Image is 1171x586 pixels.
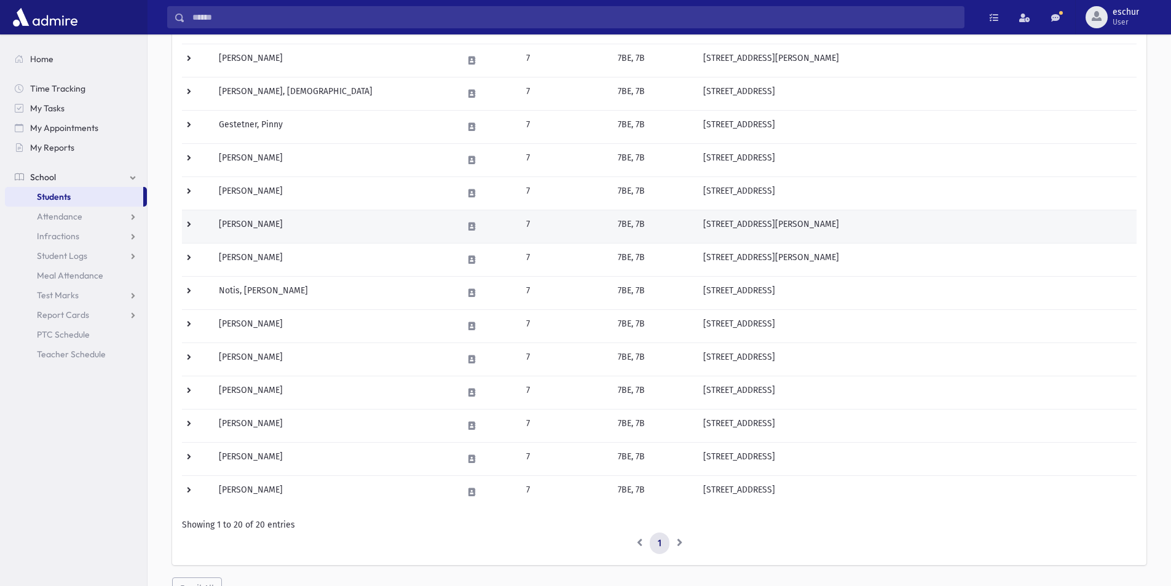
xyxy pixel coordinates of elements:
[610,475,696,509] td: 7BE, 7B
[519,44,610,77] td: 7
[211,409,455,442] td: [PERSON_NAME]
[211,44,455,77] td: [PERSON_NAME]
[696,342,1137,376] td: [STREET_ADDRESS]
[5,226,147,246] a: Infractions
[5,187,143,207] a: Students
[696,110,1137,143] td: [STREET_ADDRESS]
[696,210,1137,243] td: [STREET_ADDRESS][PERSON_NAME]
[519,176,610,210] td: 7
[5,167,147,187] a: School
[696,44,1137,77] td: [STREET_ADDRESS][PERSON_NAME]
[1113,17,1139,27] span: User
[519,475,610,509] td: 7
[5,138,147,157] a: My Reports
[211,442,455,475] td: [PERSON_NAME]
[519,309,610,342] td: 7
[610,409,696,442] td: 7BE, 7B
[211,143,455,176] td: [PERSON_NAME]
[5,344,147,364] a: Teacher Schedule
[519,77,610,110] td: 7
[5,325,147,344] a: PTC Schedule
[610,342,696,376] td: 7BE, 7B
[211,210,455,243] td: [PERSON_NAME]
[610,376,696,409] td: 7BE, 7B
[5,305,147,325] a: Report Cards
[5,266,147,285] a: Meal Attendance
[696,276,1137,309] td: [STREET_ADDRESS]
[519,376,610,409] td: 7
[37,270,103,281] span: Meal Attendance
[30,122,98,133] span: My Appointments
[696,176,1137,210] td: [STREET_ADDRESS]
[37,211,82,222] span: Attendance
[10,5,81,30] img: AdmirePro
[37,290,79,301] span: Test Marks
[211,243,455,276] td: [PERSON_NAME]
[211,276,455,309] td: Notis, [PERSON_NAME]
[185,6,964,28] input: Search
[37,309,89,320] span: Report Cards
[519,442,610,475] td: 7
[696,143,1137,176] td: [STREET_ADDRESS]
[610,210,696,243] td: 7BE, 7B
[37,250,87,261] span: Student Logs
[37,191,71,202] span: Students
[5,98,147,118] a: My Tasks
[696,309,1137,342] td: [STREET_ADDRESS]
[610,110,696,143] td: 7BE, 7B
[5,207,147,226] a: Attendance
[211,475,455,509] td: [PERSON_NAME]
[610,243,696,276] td: 7BE, 7B
[519,110,610,143] td: 7
[519,276,610,309] td: 7
[696,475,1137,509] td: [STREET_ADDRESS]
[37,329,90,340] span: PTC Schedule
[696,77,1137,110] td: [STREET_ADDRESS]
[182,518,1137,531] div: Showing 1 to 20 of 20 entries
[696,409,1137,442] td: [STREET_ADDRESS]
[610,442,696,475] td: 7BE, 7B
[30,103,65,114] span: My Tasks
[519,342,610,376] td: 7
[30,83,85,94] span: Time Tracking
[5,246,147,266] a: Student Logs
[610,77,696,110] td: 7BE, 7B
[37,231,79,242] span: Infractions
[610,276,696,309] td: 7BE, 7B
[696,442,1137,475] td: [STREET_ADDRESS]
[696,376,1137,409] td: [STREET_ADDRESS]
[5,285,147,305] a: Test Marks
[37,349,106,360] span: Teacher Schedule
[650,533,669,555] a: 1
[211,110,455,143] td: Gestetner, Pinny
[5,49,147,69] a: Home
[610,176,696,210] td: 7BE, 7B
[211,309,455,342] td: [PERSON_NAME]
[30,172,56,183] span: School
[610,143,696,176] td: 7BE, 7B
[30,142,74,153] span: My Reports
[211,77,455,110] td: [PERSON_NAME], [DEMOGRAPHIC_DATA]
[519,243,610,276] td: 7
[610,309,696,342] td: 7BE, 7B
[30,53,53,65] span: Home
[1113,7,1139,17] span: eschur
[5,79,147,98] a: Time Tracking
[211,342,455,376] td: [PERSON_NAME]
[5,118,147,138] a: My Appointments
[519,210,610,243] td: 7
[696,243,1137,276] td: [STREET_ADDRESS][PERSON_NAME]
[610,44,696,77] td: 7BE, 7B
[519,409,610,442] td: 7
[211,176,455,210] td: [PERSON_NAME]
[211,376,455,409] td: [PERSON_NAME]
[519,143,610,176] td: 7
